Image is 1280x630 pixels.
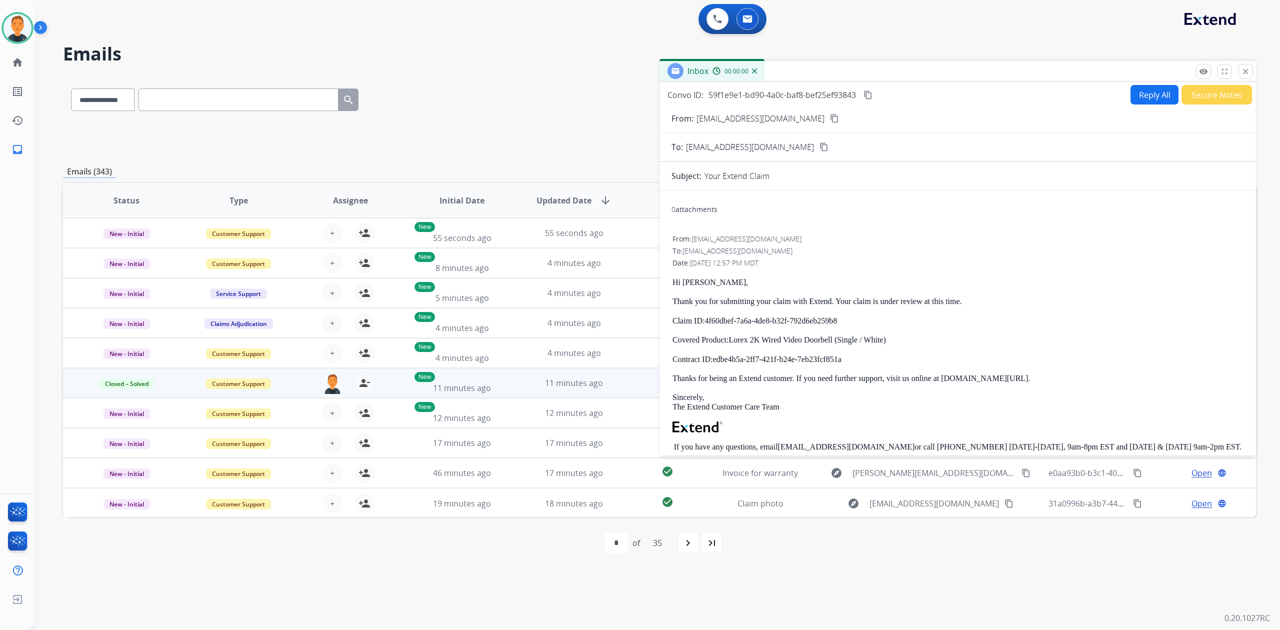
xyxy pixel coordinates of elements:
[547,347,601,358] span: 4 minutes ago
[322,343,342,363] button: +
[433,498,491,509] span: 19 minutes ago
[322,433,342,453] button: +
[103,318,150,329] span: New - Initial
[704,170,769,182] p: Your Extend Claim
[708,89,856,100] span: 59f1e9e1-bd90-4a0c-baf8-bef25ef93843
[206,499,271,509] span: Customer Support
[414,282,435,292] p: New
[672,234,1243,244] div: From:
[545,467,603,478] span: 17 minutes ago
[103,499,150,509] span: New - Initial
[330,437,334,449] span: +
[414,372,435,382] p: New
[358,407,370,419] mat-icon: person_add
[113,194,139,206] span: Status
[1133,499,1142,508] mat-icon: content_copy
[547,287,601,298] span: 4 minutes ago
[672,258,1243,268] div: Date:
[358,317,370,329] mat-icon: person_add
[830,467,842,479] mat-icon: explore
[322,463,342,483] button: +
[358,497,370,509] mat-icon: person_add
[433,467,491,478] span: 46 minutes ago
[672,442,1243,451] p: If you have any questions, email or call [PHONE_NUMBER] [DATE]-[DATE], 9am-8pm EST and [DATE] & [...
[671,204,675,214] span: 0
[672,421,722,432] img: Extend Logo
[330,257,334,269] span: +
[1130,85,1178,104] button: Reply All
[1004,499,1013,508] mat-icon: content_copy
[63,165,116,178] p: Emails (343)
[206,228,271,239] span: Customer Support
[103,408,150,419] span: New - Initial
[103,228,150,239] span: New - Initial
[1048,498,1201,509] span: 31a0996b-a3b7-4490-8ad1-81f30c52e3a0
[414,342,435,352] p: New
[671,112,693,124] p: From:
[433,412,491,423] span: 12 minutes ago
[599,194,611,206] mat-icon: arrow_downward
[1181,85,1252,104] button: Secure Notes
[414,402,435,412] p: New
[847,497,859,509] mat-icon: explore
[819,142,828,151] mat-icon: content_copy
[433,437,491,448] span: 17 minutes ago
[330,467,334,479] span: +
[358,227,370,239] mat-icon: person_add
[545,227,603,238] span: 55 seconds ago
[210,288,267,299] span: Service Support
[672,374,1243,383] p: Thanks for being an Extend customer. If you need further support, visit us online at [DOMAIN_NAME...
[671,141,683,153] p: To:
[852,467,1015,479] span: [PERSON_NAME][EMAIL_ADDRESS][DOMAIN_NAME]
[206,348,271,359] span: Customer Support
[358,287,370,299] mat-icon: person_add
[99,378,154,389] span: Closed – Solved
[672,316,1243,325] p: 4f60dbef-7a6a-4de8-b32f-792d6eb259b8
[672,316,704,325] strong: Claim ID:
[672,246,1243,256] div: To:
[1241,67,1250,76] mat-icon: close
[229,194,248,206] span: Type
[671,204,717,214] div: attachments
[358,347,370,359] mat-icon: person_add
[342,94,354,106] mat-icon: search
[414,252,435,262] p: New
[433,382,491,393] span: 11 minutes ago
[330,347,334,359] span: +
[869,497,999,509] span: [EMAIL_ADDRESS][DOMAIN_NAME]
[672,335,1243,344] p: Lorex 2K Wired Video Doorbell (Single / White)
[435,352,489,363] span: 4 minutes ago
[414,312,435,322] p: New
[206,378,271,389] span: Customer Support
[545,377,603,388] span: 11 minutes ago
[435,322,489,333] span: 4 minutes ago
[414,222,435,232] p: New
[439,194,484,206] span: Initial Date
[1191,467,1212,479] span: Open
[1199,67,1208,76] mat-icon: remove_red_eye
[645,533,670,553] div: 35
[330,497,334,509] span: +
[687,65,708,76] span: Inbox
[103,468,150,479] span: New - Initial
[358,377,370,389] mat-icon: person_remove
[1224,612,1270,624] p: 0.20.1027RC
[536,194,591,206] span: Updated Date
[1217,468,1226,477] mat-icon: language
[3,14,31,42] img: avatar
[686,141,814,153] span: [EMAIL_ADDRESS][DOMAIN_NAME]
[545,498,603,509] span: 18 minutes ago
[545,437,603,448] span: 17 minutes ago
[671,170,701,182] p: Subject:
[206,408,271,419] span: Customer Support
[661,496,673,508] mat-icon: check_circle
[661,465,673,477] mat-icon: check_circle
[1021,468,1030,477] mat-icon: content_copy
[682,537,694,549] mat-icon: navigate_next
[682,246,792,255] span: [EMAIL_ADDRESS][DOMAIN_NAME]
[672,335,728,344] strong: Covered Product:
[358,467,370,479] mat-icon: person_add
[632,537,640,549] div: of
[863,90,872,99] mat-icon: content_copy
[103,348,150,359] span: New - Initial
